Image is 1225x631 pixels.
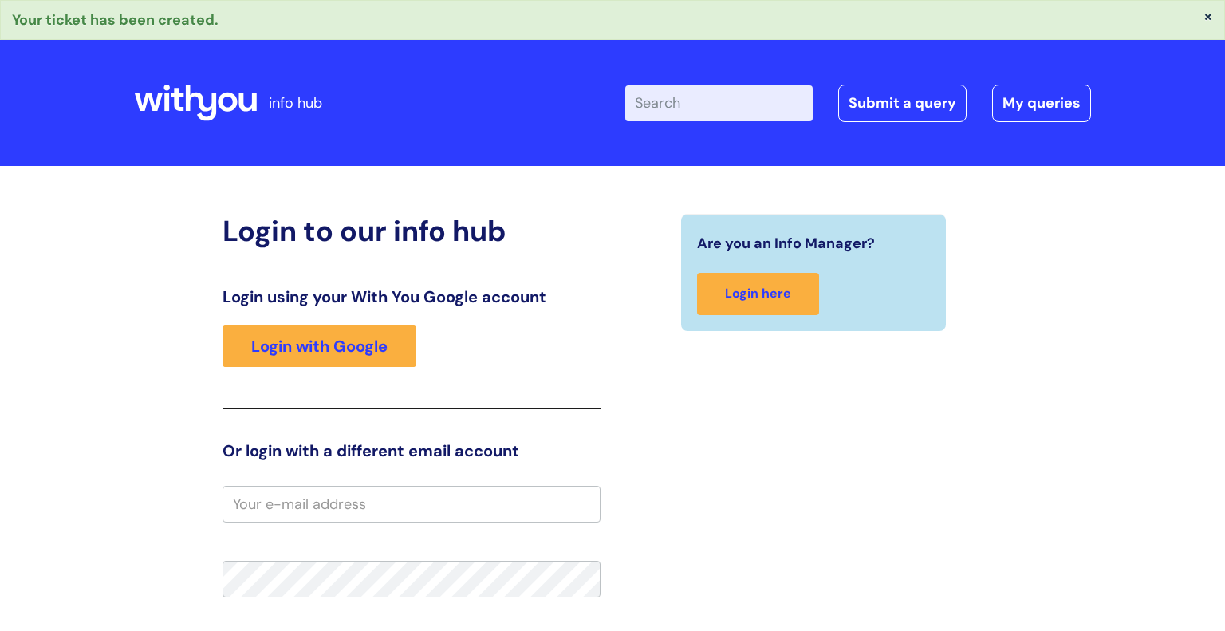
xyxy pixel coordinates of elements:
[992,85,1091,121] a: My queries
[223,287,601,306] h3: Login using your With You Google account
[223,325,416,367] a: Login with Google
[1203,9,1213,23] button: ×
[223,441,601,460] h3: Or login with a different email account
[697,273,819,315] a: Login here
[269,90,322,116] p: info hub
[223,486,601,523] input: Your e-mail address
[697,231,875,256] span: Are you an Info Manager?
[625,85,813,120] input: Search
[223,214,601,248] h2: Login to our info hub
[838,85,967,121] a: Submit a query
